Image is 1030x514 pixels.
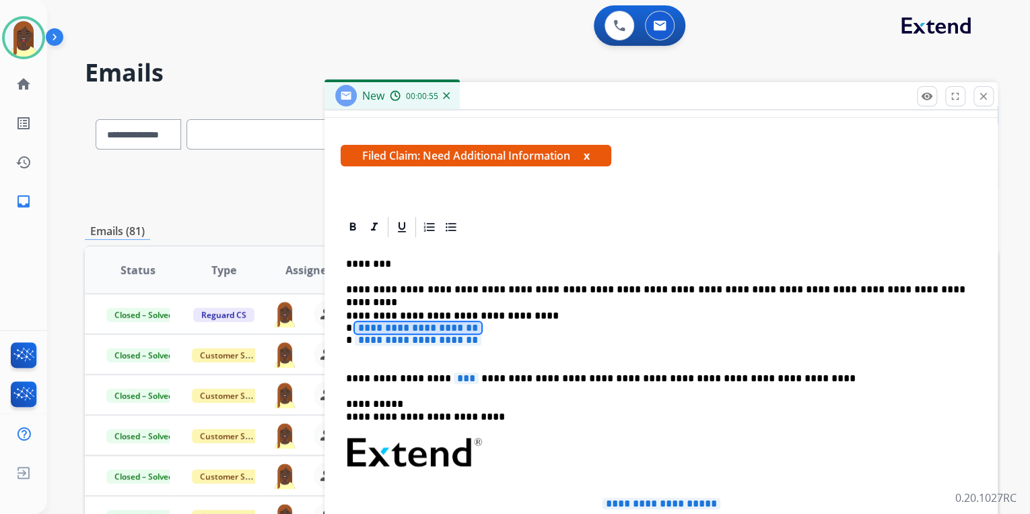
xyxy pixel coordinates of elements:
[85,59,998,86] h2: Emails
[193,308,254,322] span: Reguard CS
[584,148,590,164] button: x
[362,88,384,103] span: New
[419,217,440,237] div: Ordered List
[272,462,298,489] img: agent-avatar
[272,422,298,449] img: agent-avatar
[192,429,279,443] span: Customer Support
[272,341,298,368] img: agent-avatar
[319,387,335,403] mat-icon: person_remove
[5,19,42,57] img: avatar
[319,468,335,484] mat-icon: person_remove
[319,427,335,443] mat-icon: person_remove
[106,348,181,362] span: Closed – Solved
[977,90,990,102] mat-icon: close
[106,429,181,443] span: Closed – Solved
[272,381,298,408] img: agent-avatar
[106,470,181,484] span: Closed – Solved
[192,348,279,362] span: Customer Support
[15,154,32,170] mat-icon: history
[341,145,611,166] span: Filed Claim: Need Additional Information
[15,193,32,210] mat-icon: inbox
[921,90,933,102] mat-icon: remove_red_eye
[319,306,335,322] mat-icon: person_remove
[364,217,384,237] div: Italic
[949,90,961,102] mat-icon: fullscreen
[85,223,150,240] p: Emails (81)
[319,346,335,362] mat-icon: person_remove
[121,262,156,278] span: Status
[192,389,279,403] span: Customer Support
[106,389,181,403] span: Closed – Solved
[15,115,32,131] mat-icon: list_alt
[285,262,333,278] span: Assignee
[441,217,461,237] div: Bullet List
[406,91,438,102] span: 00:00:55
[192,470,279,484] span: Customer Support
[15,76,32,92] mat-icon: home
[272,300,298,327] img: agent-avatar
[955,490,1017,506] p: 0.20.1027RC
[106,308,181,322] span: Closed – Solved
[343,217,363,237] div: Bold
[392,217,412,237] div: Underline
[211,262,236,278] span: Type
